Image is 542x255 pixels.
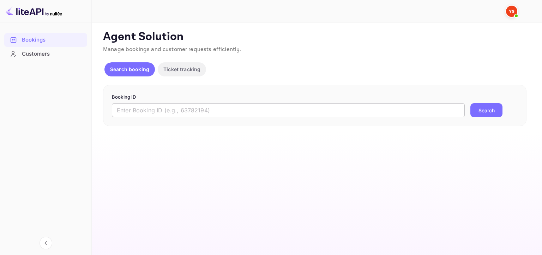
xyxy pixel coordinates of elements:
p: Ticket tracking [163,66,200,73]
button: Collapse navigation [40,237,52,249]
div: Bookings [22,36,84,44]
div: Bookings [4,33,87,47]
div: Customers [4,47,87,61]
img: LiteAPI logo [6,6,62,17]
button: Search [470,103,502,117]
a: Bookings [4,33,87,46]
div: Customers [22,50,84,58]
p: Booking ID [112,94,518,101]
span: Manage bookings and customer requests efficiently. [103,46,241,53]
input: Enter Booking ID (e.g., 63782194) [112,103,465,117]
a: Customers [4,47,87,60]
img: Yandex Support [506,6,517,17]
p: Agent Solution [103,30,529,44]
p: Search booking [110,66,149,73]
